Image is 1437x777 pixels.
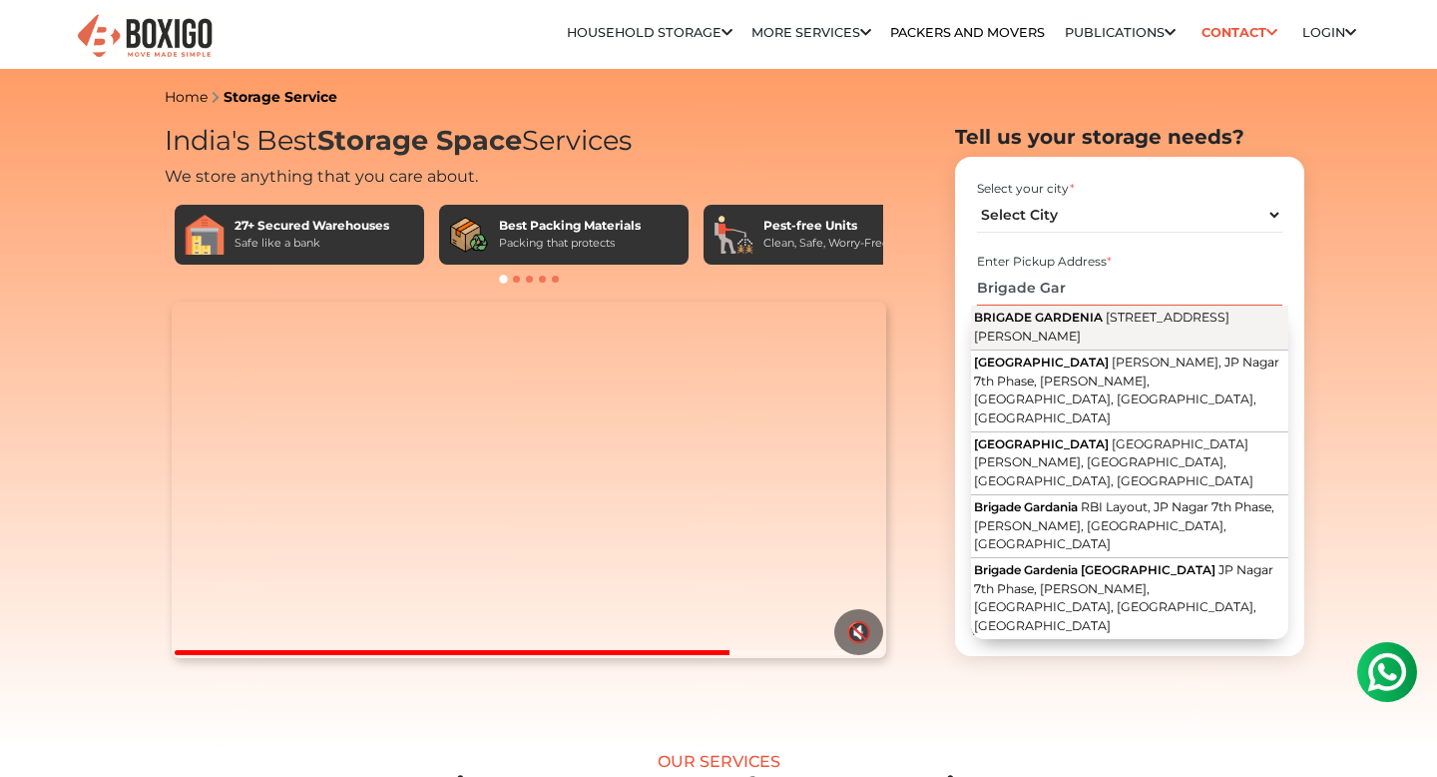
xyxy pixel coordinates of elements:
[974,499,1078,514] span: Brigade Gardania
[1195,17,1283,48] a: Contact
[974,355,1279,425] span: [PERSON_NAME], JP Nagar 7th Phase, [PERSON_NAME], [GEOGRAPHIC_DATA], [GEOGRAPHIC_DATA], [GEOGRAPH...
[763,235,889,252] div: Clean, Safe, Worry-Free
[224,88,337,106] a: Storage Service
[971,306,1288,351] button: BRIGADE GARDENIA [STREET_ADDRESS][PERSON_NAME]
[1302,25,1356,40] a: Login
[763,217,889,235] div: Pest-free Units
[714,215,753,255] img: Pest-free Units
[165,125,893,158] h1: India's Best Services
[235,217,389,235] div: 27+ Secured Warehouses
[58,752,1380,771] div: Our Services
[317,124,522,157] span: Storage Space
[955,125,1304,149] h2: Tell us your storage needs?
[449,215,489,255] img: Best Packing Materials
[1065,25,1176,40] a: Publications
[974,436,1109,451] span: [GEOGRAPHIC_DATA]
[235,235,389,252] div: Safe like a bank
[974,310,1103,325] span: BRIGADE GARDENIA
[834,609,883,655] button: 🔇
[971,432,1288,495] button: [GEOGRAPHIC_DATA] [GEOGRAPHIC_DATA][PERSON_NAME], [GEOGRAPHIC_DATA], [GEOGRAPHIC_DATA], [GEOGRAPH...
[165,88,208,106] a: Home
[165,167,478,186] span: We store anything that you care about.
[977,253,1281,271] div: Enter Pickup Address
[971,558,1288,639] button: Brigade Gardenia [GEOGRAPHIC_DATA] JP Nagar 7th Phase, [PERSON_NAME], [GEOGRAPHIC_DATA], [GEOGRAP...
[974,355,1109,370] span: [GEOGRAPHIC_DATA]
[75,12,215,61] img: Boxigo
[971,351,1288,432] button: [GEOGRAPHIC_DATA] [PERSON_NAME], JP Nagar 7th Phase, [PERSON_NAME], [GEOGRAPHIC_DATA], [GEOGRAPHI...
[974,499,1274,551] span: RBI Layout, JP Nagar 7th Phase, [PERSON_NAME], [GEOGRAPHIC_DATA], [GEOGRAPHIC_DATA]
[172,302,885,659] video: Your browser does not support the video tag.
[974,436,1253,488] span: [GEOGRAPHIC_DATA][PERSON_NAME], [GEOGRAPHIC_DATA], [GEOGRAPHIC_DATA], [GEOGRAPHIC_DATA]
[971,495,1288,558] button: Brigade Gardania RBI Layout, JP Nagar 7th Phase, [PERSON_NAME], [GEOGRAPHIC_DATA], [GEOGRAPHIC_DATA]
[977,271,1281,306] input: Select Building or Nearest Landmark
[185,215,225,255] img: 27+ Secured Warehouses
[977,180,1281,198] div: Select your city
[499,235,641,252] div: Packing that protects
[974,562,1215,577] span: Brigade Gardenia [GEOGRAPHIC_DATA]
[20,20,60,60] img: whatsapp-icon.svg
[567,25,732,40] a: Household Storage
[751,25,871,40] a: More services
[499,217,641,235] div: Best Packing Materials
[890,25,1045,40] a: Packers and Movers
